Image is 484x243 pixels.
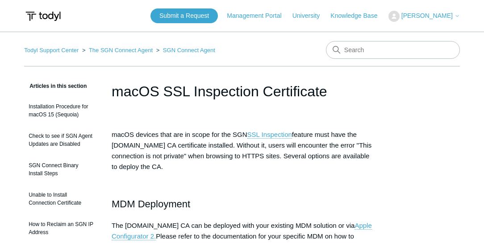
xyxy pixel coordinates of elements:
[24,47,79,54] a: Todyl Support Center
[330,11,386,21] a: Knowledge Base
[112,129,372,172] p: macOS devices that are in scope for the SGN feature must have the [DOMAIN_NAME] CA certificate in...
[326,41,460,59] input: Search
[112,81,372,102] h1: macOS SSL Inspection Certificate
[24,98,98,123] a: Installation Procedure for macOS 15 (Sequoia)
[24,128,98,152] a: Check to see if SGN Agent Updates are Disabled
[24,186,98,211] a: Unable to Install Connection Certificate
[24,47,80,54] li: Todyl Support Center
[154,47,215,54] li: SGN Connect Agent
[24,157,98,182] a: SGN Connect Binary Install Steps
[24,8,62,25] img: Todyl Support Center Help Center home page
[80,47,154,54] li: The SGN Connect Agent
[89,47,153,54] a: The SGN Connect Agent
[388,11,460,22] button: [PERSON_NAME]
[112,196,372,212] h2: MDM Deployment
[24,216,98,241] a: How to Reclaim an SGN IP Address
[247,131,292,139] a: SSL Inspection
[292,11,329,21] a: University
[24,83,87,89] span: Articles in this section
[150,8,218,23] a: Submit a Request
[112,222,372,240] a: Apple Configurator 2.
[401,12,453,19] span: [PERSON_NAME]
[227,11,290,21] a: Management Portal
[163,47,215,54] a: SGN Connect Agent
